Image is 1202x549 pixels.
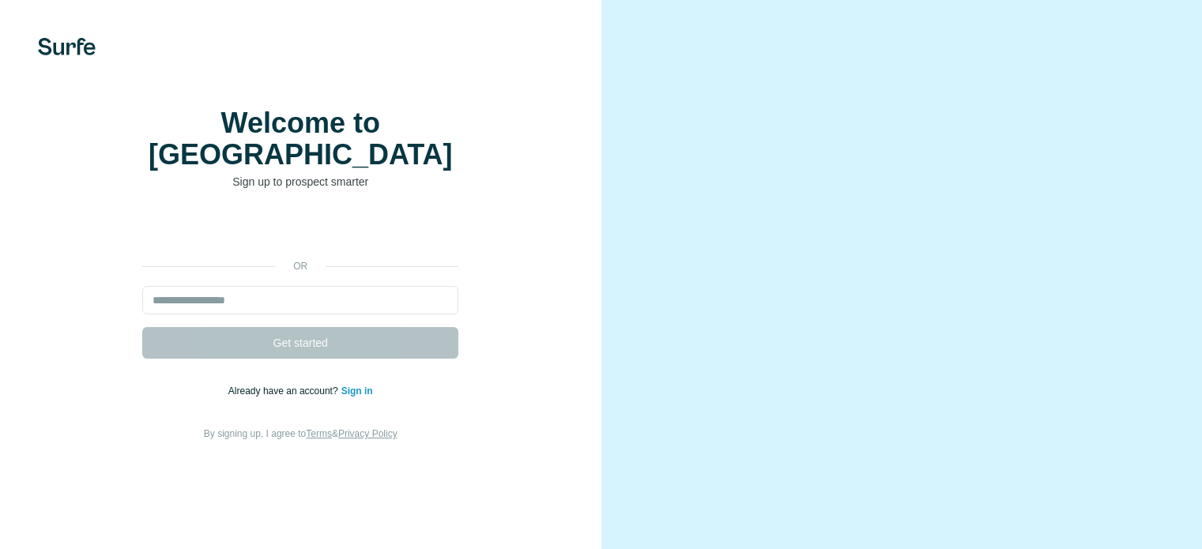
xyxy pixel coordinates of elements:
a: Sign in [341,385,373,397]
h1: Welcome to [GEOGRAPHIC_DATA] [142,107,458,171]
p: or [275,259,326,273]
span: Already have an account? [228,385,341,397]
iframe: Botão "Fazer login com o Google" [134,213,466,248]
p: Sign up to prospect smarter [142,174,458,190]
a: Privacy Policy [338,428,398,439]
span: By signing up, I agree to & [204,428,398,439]
img: Surfe's logo [38,38,96,55]
a: Terms [306,428,332,439]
